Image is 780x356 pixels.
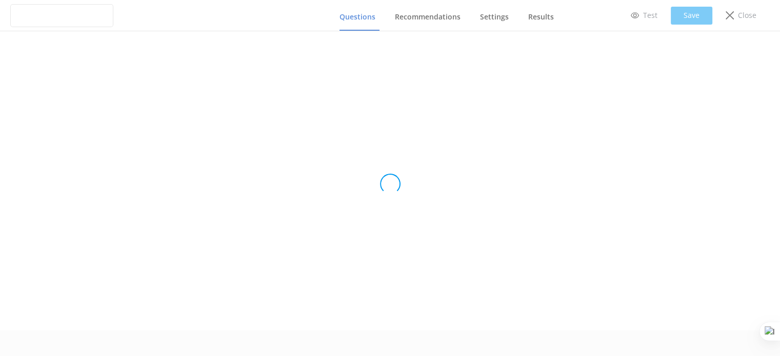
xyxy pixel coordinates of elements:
[339,12,375,22] span: Questions
[395,12,461,22] span: Recommendations
[480,12,509,22] span: Settings
[643,10,657,21] p: Test
[528,12,554,22] span: Results
[738,10,756,21] p: Close
[624,7,665,24] a: Test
